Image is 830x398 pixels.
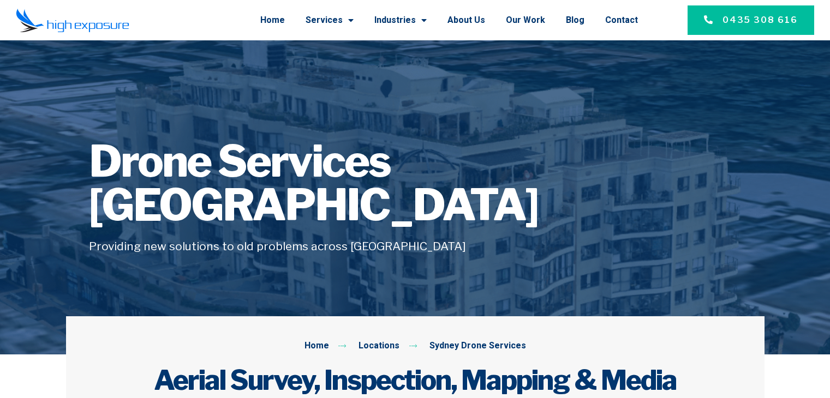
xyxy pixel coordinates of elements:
[338,339,400,353] a: Locations
[722,14,798,27] span: 0435 308 616
[506,6,545,34] a: Our Work
[306,6,354,34] a: Services
[16,8,129,33] img: Final-Logo copy
[89,364,742,396] h2: Aerial Survey, Inspection, Mapping & Media
[427,339,526,353] span: Sydney Drone Services
[260,6,285,34] a: Home
[89,140,742,227] h1: Drone Services [GEOGRAPHIC_DATA]
[144,6,638,34] nav: Menu
[605,6,638,34] a: Contact
[447,6,485,34] a: About Us
[688,5,814,35] a: 0435 308 616
[374,6,427,34] a: Industries
[304,339,329,353] span: Home
[89,238,742,255] h5: Providing new solutions to old problems across [GEOGRAPHIC_DATA]
[566,6,584,34] a: Blog
[356,339,399,353] span: Locations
